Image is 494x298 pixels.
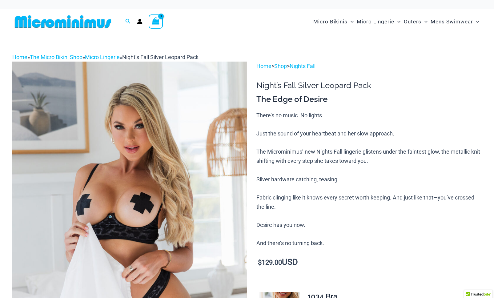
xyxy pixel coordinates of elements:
span: Night’s Fall Silver Leopard Pack [122,54,199,60]
a: Home [12,54,27,60]
a: Shop [274,63,287,69]
span: Menu Toggle [421,14,428,30]
a: Mens SwimwearMenu ToggleMenu Toggle [429,12,481,31]
a: View Shopping Cart, empty [149,14,163,29]
a: Home [256,63,271,69]
span: Menu Toggle [347,14,354,30]
span: » » » [12,54,199,60]
span: $ [258,259,262,266]
p: There’s no music. No lights. Just the sound of your heartbeat and her slow approach. The Micromin... [256,111,482,248]
span: Menu Toggle [473,14,479,30]
span: Mens Swimwear [431,14,473,30]
p: USD [256,258,482,267]
h1: Night’s Fall Silver Leopard Pack [256,81,482,90]
p: > > [256,62,482,71]
span: Menu Toggle [394,14,400,30]
bdi: 129.00 [258,259,282,266]
a: Account icon link [137,19,143,24]
img: MM SHOP LOGO FLAT [12,15,114,29]
h3: The Edge of Desire [256,94,482,105]
a: Micro LingerieMenu ToggleMenu Toggle [355,12,402,31]
a: Micro Lingerie [85,54,120,60]
span: Micro Lingerie [357,14,394,30]
a: The Micro Bikini Shop [30,54,82,60]
span: Micro Bikinis [313,14,347,30]
a: Nights Fall [290,63,315,69]
a: Search icon link [125,18,131,26]
span: Outers [404,14,421,30]
a: OutersMenu ToggleMenu Toggle [402,12,429,31]
a: Micro BikinisMenu ToggleMenu Toggle [312,12,355,31]
nav: Site Navigation [311,11,482,32]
